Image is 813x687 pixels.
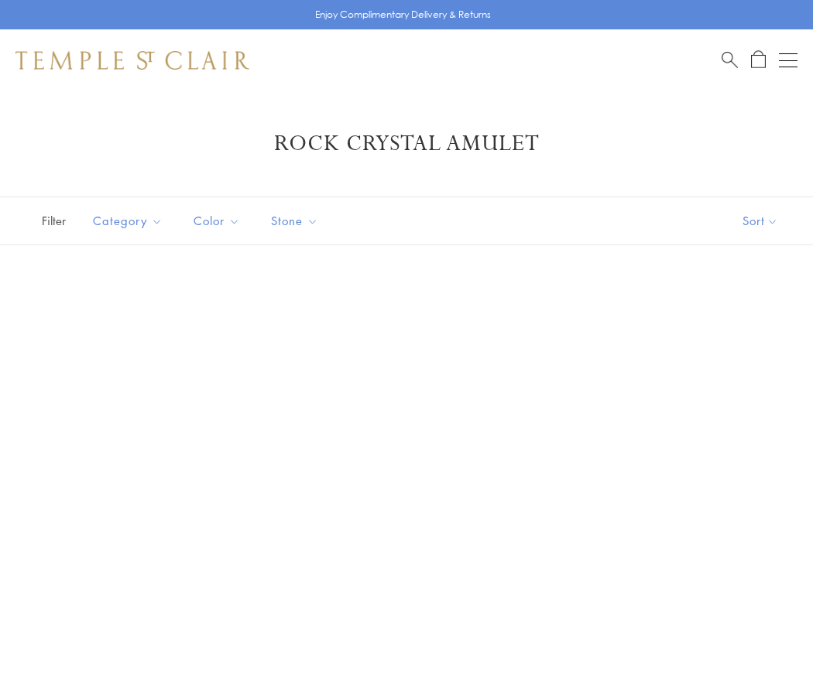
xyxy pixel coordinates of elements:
[708,197,813,244] button: Show sort by
[182,203,252,238] button: Color
[315,7,491,22] p: Enjoy Complimentary Delivery & Returns
[15,51,249,70] img: Temple St. Clair
[722,50,738,70] a: Search
[751,50,766,70] a: Open Shopping Bag
[259,203,330,238] button: Stone
[39,130,774,158] h1: Rock Crystal Amulet
[85,211,174,231] span: Category
[263,211,330,231] span: Stone
[81,203,174,238] button: Category
[779,51,798,70] button: Open navigation
[186,211,252,231] span: Color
